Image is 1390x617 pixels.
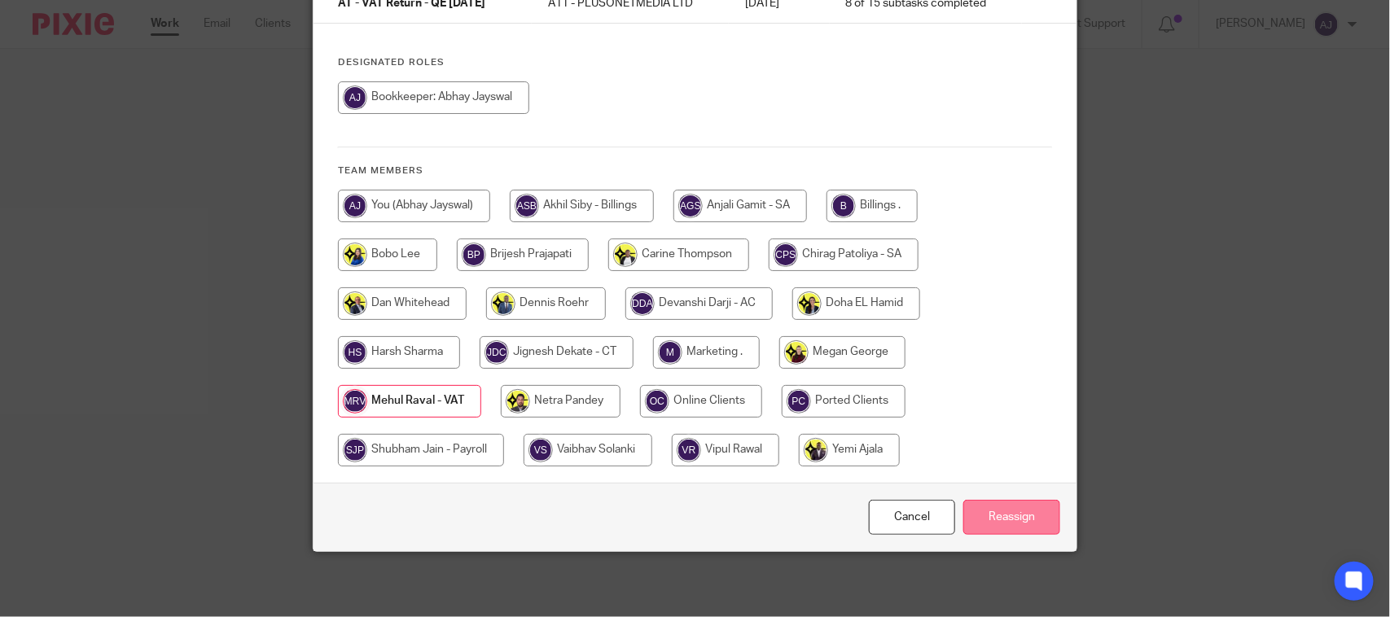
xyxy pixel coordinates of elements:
input: Reassign [963,500,1060,535]
a: Close this dialog window [869,500,955,535]
h4: Designated Roles [338,56,1052,69]
h4: Team members [338,164,1052,177]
